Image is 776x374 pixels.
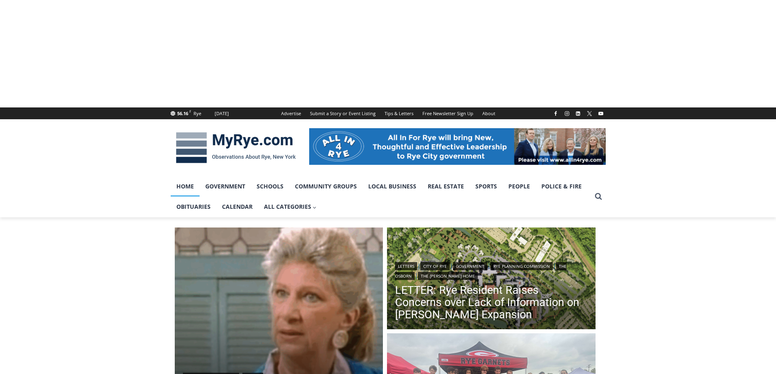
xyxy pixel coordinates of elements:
a: About [478,107,500,119]
a: People [503,176,536,197]
a: All Categories [258,197,323,217]
div: Rye [193,110,201,117]
a: Real Estate [422,176,470,197]
a: Police & Fire [536,176,587,197]
img: (PHOTO: Illustrative plan of The Osborn's proposed site plan from the July 10, 2025 planning comm... [387,227,596,332]
nav: Secondary Navigation [277,107,500,119]
a: Tips & Letters [380,107,418,119]
a: Home [171,176,200,197]
a: The [PERSON_NAME] Home [418,272,478,280]
a: City of Rye [420,262,450,270]
a: Government [200,176,251,197]
a: Free Newsletter Sign Up [418,107,478,119]
a: Schools [251,176,289,197]
a: Submit a Story or Event Listing [306,107,380,119]
span: 56.16 [177,110,188,116]
a: LETTER: Rye Resident Raises Concerns over Lack of Information on [PERSON_NAME] Expansion [395,284,587,321]
span: F [189,109,191,114]
img: All in for Rye [309,128,606,165]
a: Linkedin [573,109,583,118]
a: Rye Planning Commission [490,262,553,270]
a: Calendar [216,197,258,217]
a: Local Business [363,176,422,197]
a: Facebook [551,109,561,118]
a: Sports [470,176,503,197]
a: Obituaries [171,197,216,217]
a: X [585,109,594,118]
nav: Primary Navigation [171,176,591,217]
a: Advertise [277,107,306,119]
img: MyRye.com [171,127,301,169]
a: Letters [395,262,417,270]
a: Government [453,262,487,270]
a: Community Groups [289,176,363,197]
button: View Search Form [591,189,606,204]
span: All Categories [264,202,317,211]
a: Read More LETTER: Rye Resident Raises Concerns over Lack of Information on Osborn Expansion [387,227,596,332]
a: Instagram [562,109,572,118]
a: YouTube [596,109,606,118]
div: [DATE] [215,110,229,117]
div: | | | | | [395,260,587,280]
